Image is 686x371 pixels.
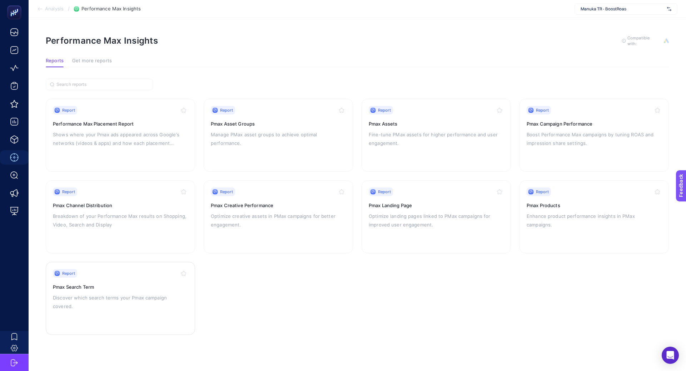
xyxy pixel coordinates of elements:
[667,5,671,13] img: svg%3e
[362,180,511,253] a: ReportPmax Landing PageOptimize landing pages linked to PMax campaigns for improved user engagement.
[46,58,64,67] button: Reports
[378,189,391,195] span: Report
[520,99,669,172] a: ReportPmax Campaign PerformanceBoost Performance Max campaigns by tuning ROAS and impression shar...
[211,120,346,127] h3: Pmax Asset Groups
[204,180,353,253] a: ReportPmax Creative PerformanceOptimize creative assets in PMax campaigns for better engagement.
[72,58,112,64] span: Get more reports
[53,212,188,229] p: Breakdown of your Performance Max results on Shopping, Video, Search and Display
[53,283,188,291] h3: Pmax Search Term
[62,189,75,195] span: Report
[520,180,669,253] a: ReportPmax ProductsEnhance product performance insights in PMax campaigns.
[527,120,662,127] h3: Pmax Campaign Performance
[211,202,346,209] h3: Pmax Creative Performance
[369,212,504,229] p: Optimize landing pages linked to PMax campaigns for improved user engagement.
[81,6,141,12] span: Performance Max Insights
[627,35,660,47] span: Compatible with:
[220,107,233,113] span: Report
[204,99,353,172] a: ReportPmax Asset GroupsManage PMax asset groups to achieve optimal performance.
[53,202,188,209] h3: Pmax Channel Distribution
[536,107,549,113] span: Report
[369,130,504,147] p: Fine-tune PMax assets for higher performance and user engagement.
[211,212,346,229] p: Optimize creative assets in PMax campaigns for better engagement.
[45,6,64,12] span: Analysis
[369,120,504,127] h3: Pmax Assets
[536,189,549,195] span: Report
[378,107,391,113] span: Report
[211,130,346,147] p: Manage PMax asset groups to achieve optimal performance.
[46,262,195,335] a: ReportPmax Search TermDiscover which search terms your Pmax campaign covered.
[4,2,27,8] span: Feedback
[527,202,662,209] h3: Pmax Products
[68,6,70,11] span: /
[62,270,75,276] span: Report
[662,347,679,364] div: Open Intercom Messenger
[369,202,504,209] h3: Pmax Landing Page
[46,180,195,253] a: ReportPmax Channel DistributionBreakdown of your Performance Max results on Shopping, Video, Sear...
[220,189,233,195] span: Report
[56,82,149,87] input: Search
[527,212,662,229] p: Enhance product performance insights in PMax campaigns.
[72,58,112,67] button: Get more reports
[62,107,75,113] span: Report
[53,130,188,147] p: Shows where your Pmax ads appeared across Google's networks (videos & apps) and how each placemen...
[53,293,188,311] p: Discover which search terms your Pmax campaign covered.
[362,99,511,172] a: ReportPmax AssetsFine-tune PMax assets for higher performance and user engagement.
[581,6,664,12] span: Manuka TR - BoostRoas
[46,35,158,46] h1: Performance Max Insights
[53,120,188,127] h3: Performance Max Placement Report
[46,99,195,172] a: ReportPerformance Max Placement ReportShows where your Pmax ads appeared across Google's networks...
[46,58,64,64] span: Reports
[527,130,662,147] p: Boost Performance Max campaigns by tuning ROAS and impression share settings.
